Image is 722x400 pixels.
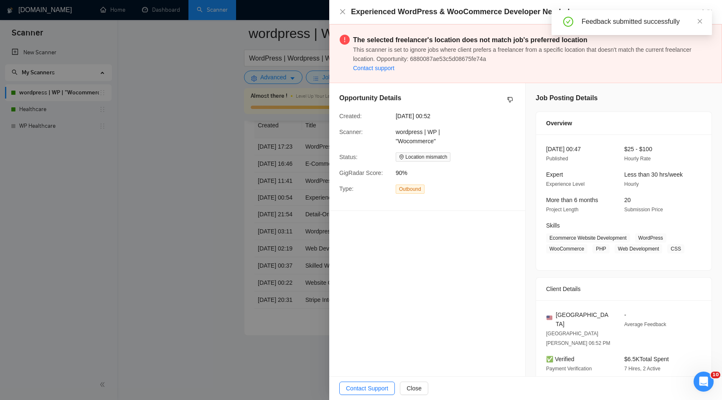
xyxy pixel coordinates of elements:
span: Average Feedback [624,322,666,327]
span: $6.5K Total Spent [624,356,669,362]
span: WooCommerce [546,244,587,253]
span: PHP [592,244,610,253]
span: - [624,311,626,318]
span: ✅ Verified [546,356,575,362]
span: 10 [711,372,720,378]
span: [DATE] 00:52 [396,111,521,121]
span: close [339,8,346,15]
span: 20 [624,197,631,203]
span: $25 - $100 [624,146,652,152]
span: 90% [396,168,521,177]
a: Go to Upworkexport [669,9,712,15]
span: Location mismatch [396,152,450,162]
span: Created: [339,113,362,119]
span: 7 Hires, 2 Active [624,366,661,372]
button: dislike [505,95,515,105]
span: Expert [546,171,563,178]
span: check-circle [563,17,573,27]
span: Status: [339,154,358,160]
h5: Job Posting Details [536,93,597,103]
span: close [697,18,703,24]
span: [GEOGRAPHIC_DATA] [556,310,611,329]
span: wordpress | WP | "Wocommerce" [396,129,440,144]
div: Client Details [546,278,702,300]
span: Outbound [396,185,425,194]
span: [DATE] 00:47 [546,146,581,152]
h4: Experienced WordPress & WooCommerce Developer Needed [351,7,570,17]
span: exclamation-circle [340,35,350,45]
span: Contact Support [346,384,388,393]
span: Overview [546,119,572,128]
button: Close [339,8,346,15]
button: Close [400,382,428,395]
div: Feedback submitted successfully [582,17,702,27]
span: dislike [507,96,513,103]
span: Type: [339,185,353,192]
span: More than 6 months [546,197,598,203]
span: Hourly Rate [624,156,651,162]
span: CSS [667,244,684,253]
img: 🇺🇸 [547,315,552,321]
span: Web Development [615,244,663,253]
span: Published [546,156,568,162]
h5: Opportunity Details [339,93,401,103]
span: This scanner is set to ignore jobs where client prefers a freelancer from a specific location tha... [353,46,691,62]
span: Close [407,384,422,393]
span: Scanner: [339,129,363,135]
a: Contact support [353,65,394,71]
span: Less than 30 hrs/week [624,171,683,178]
span: Hourly [624,181,639,187]
span: GigRadar Score: [339,170,383,176]
button: Contact Support [339,382,395,395]
span: WordPress [635,233,666,243]
span: Project Length [546,207,578,213]
span: Payment Verification [546,366,592,372]
strong: The selected freelancer's location does not match job's preferred location [353,36,587,43]
span: [GEOGRAPHIC_DATA][PERSON_NAME] 06:52 PM [546,331,610,346]
span: Skills [546,222,560,229]
span: environment [399,154,404,159]
iframe: Intercom live chat [694,372,714,392]
span: Submission Price [624,207,663,213]
span: Experience Level [546,181,585,187]
span: Ecommerce Website Development [546,233,630,243]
